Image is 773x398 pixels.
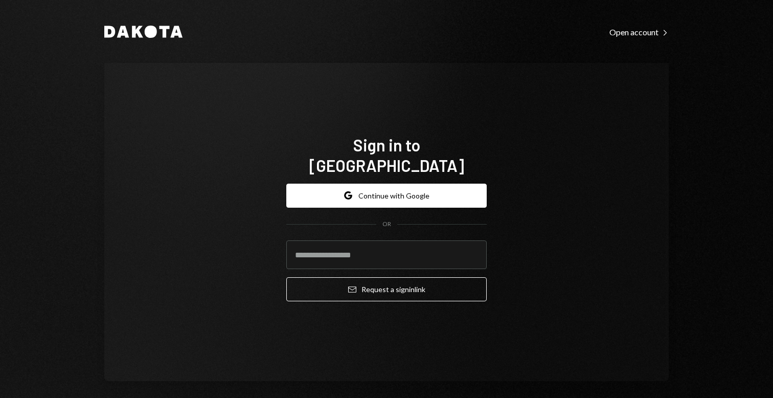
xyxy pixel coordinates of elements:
a: Open account [609,26,669,37]
div: Open account [609,27,669,37]
button: Continue with Google [286,184,487,208]
button: Request a signinlink [286,277,487,301]
div: OR [382,220,391,229]
h1: Sign in to [GEOGRAPHIC_DATA] [286,135,487,175]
